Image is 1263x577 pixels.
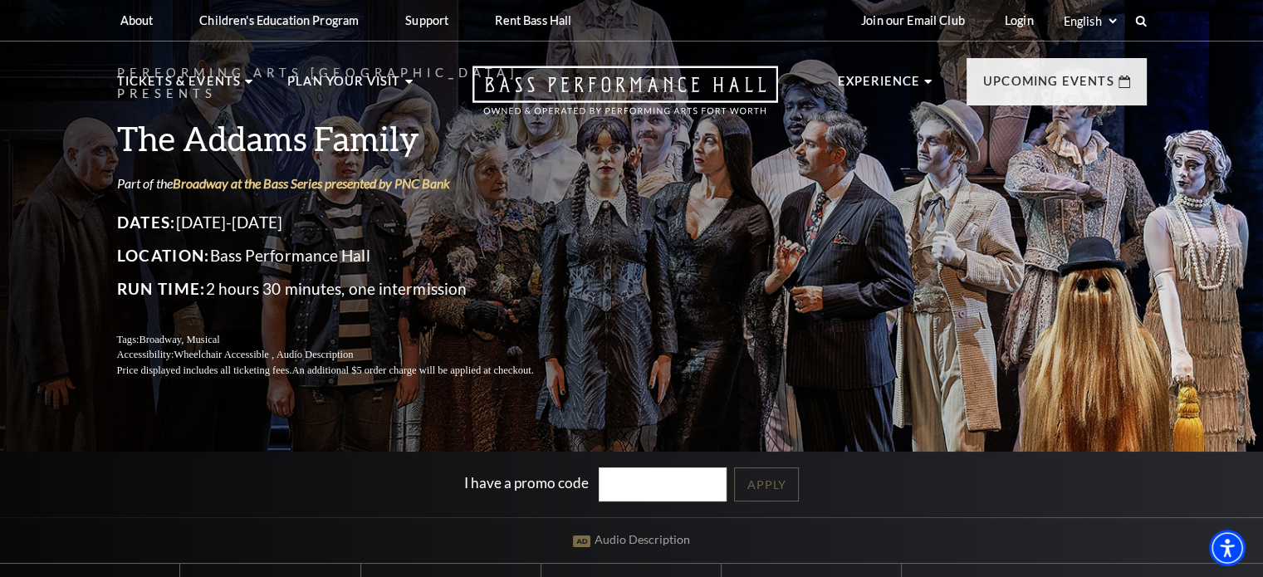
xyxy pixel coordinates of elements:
p: Support [405,13,448,27]
h3: The Addams Family [117,117,574,159]
p: About [120,13,154,27]
span: Location: [117,246,210,265]
label: I have a promo code [464,474,589,491]
p: Children's Education Program [199,13,359,27]
div: Accessibility Menu [1209,530,1246,566]
a: Broadway at the Bass Series presented by PNC Bank - open in a new tab [173,175,450,191]
p: Accessibility: [117,347,574,363]
span: Run Time: [117,279,206,298]
p: Tickets & Events [117,71,242,101]
p: Tags: [117,332,574,348]
p: Experience [838,71,921,101]
p: Rent Bass Hall [495,13,571,27]
p: Part of the [117,174,574,193]
span: Broadway, Musical [139,334,219,345]
p: Bass Performance Hall [117,242,574,269]
p: [DATE]-[DATE] [117,209,574,236]
p: Upcoming Events [983,71,1114,101]
p: Plan Your Visit [287,71,401,101]
span: Dates: [117,213,176,232]
span: Wheelchair Accessible , Audio Description [174,349,353,360]
p: Price displayed includes all ticketing fees. [117,363,574,379]
p: 2 hours 30 minutes, one intermission [117,276,574,302]
a: Open this option [413,66,838,131]
select: Select: [1060,13,1119,29]
span: An additional $5 order charge will be applied at checkout. [291,364,533,376]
